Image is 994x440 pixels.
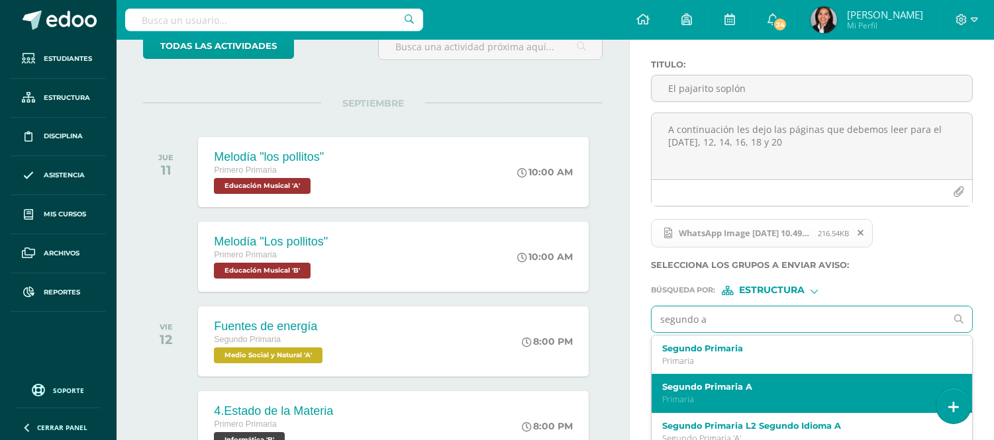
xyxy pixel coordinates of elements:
a: Estudiantes [11,40,106,79]
span: Remover archivo [850,226,872,240]
span: [PERSON_NAME] [847,8,923,21]
span: Cerrar panel [37,423,87,432]
div: 8:00 PM [522,335,573,347]
span: Medio Social y Natural 'A' [214,347,323,363]
span: Búsqueda por : [651,286,715,294]
div: Melodía "Los pollitos" [214,235,328,249]
input: Busca una actividad próxima aquí... [379,34,602,60]
a: Asistencia [11,156,106,195]
span: Segundo Primaria [214,335,281,344]
span: Estructura [739,286,805,294]
div: Fuentes de energía [214,320,326,333]
span: Educación Musical 'A' [214,178,311,194]
span: Reportes [44,287,80,298]
span: Primero Primaria [214,250,276,259]
input: Titulo [652,75,972,101]
label: Segundo Primaria [662,343,949,353]
span: Estructura [44,93,90,103]
label: Titulo : [651,60,973,69]
textarea: A continuación les dejo las páginas que debemos leer para el [DATE], 12, 14, 16, 18 y 20 [652,113,972,179]
a: todas las Actividades [143,33,294,59]
input: Busca un usuario... [125,9,423,31]
span: Mi Perfil [847,20,923,31]
a: Soporte [16,380,101,398]
input: Ej. Primero primaria [652,306,946,332]
img: f601d88a57e103b084b15924aeed5ff8.png [811,7,837,33]
span: WhatsApp Image 2025-09-11 at 10.49.57 AM.jpeg [651,219,873,248]
a: Archivos [11,234,106,273]
label: Selecciona los grupos a enviar aviso : [651,260,973,270]
div: 8:00 PM [522,420,573,432]
label: Segundo Primaria A [662,382,949,392]
a: Mis cursos [11,195,106,234]
div: VIE [160,322,173,331]
span: Asistencia [44,170,85,181]
div: [object Object] [722,286,821,295]
span: WhatsApp Image [DATE] 10.49.57 AM.jpeg [672,228,818,238]
a: Estructura [11,79,106,118]
div: Melodía "los pollitos" [214,150,324,164]
div: 10:00 AM [518,251,573,263]
span: Archivos [44,248,79,259]
span: Disciplina [44,131,83,142]
span: Educación Musical 'B' [214,263,311,279]
div: 12 [160,331,173,347]
a: Reportes [11,273,106,312]
span: Primero Primaria [214,165,276,175]
label: Segundo Primaria L2 Segundo Idioma A [662,421,949,431]
div: 4.Estado de la Materia [214,404,333,418]
a: Disciplina [11,118,106,157]
span: Estudiantes [44,54,92,64]
span: Primero Primaria [214,419,276,429]
p: Primaria [662,394,949,405]
div: JUE [158,153,174,162]
p: Primaria [662,355,949,367]
span: 216.54KB [818,228,849,238]
div: 11 [158,162,174,178]
span: SEPTIEMBRE [321,97,425,109]
span: Soporte [54,386,85,395]
span: Mis cursos [44,209,86,220]
div: 10:00 AM [518,166,573,178]
span: 24 [773,17,787,32]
